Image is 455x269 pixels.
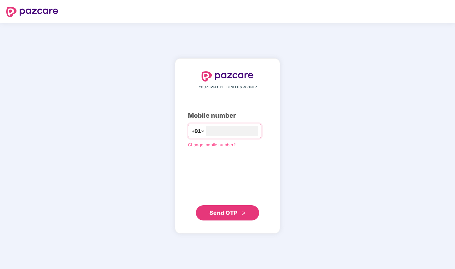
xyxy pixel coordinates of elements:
[209,209,238,216] span: Send OTP
[201,129,205,133] span: down
[188,142,236,147] a: Change mobile number?
[199,85,257,90] span: YOUR EMPLOYEE BENEFITS PARTNER
[191,127,201,135] span: +91
[202,71,253,82] img: logo
[6,7,58,17] img: logo
[196,205,259,220] button: Send OTPdouble-right
[242,211,246,215] span: double-right
[188,111,267,121] div: Mobile number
